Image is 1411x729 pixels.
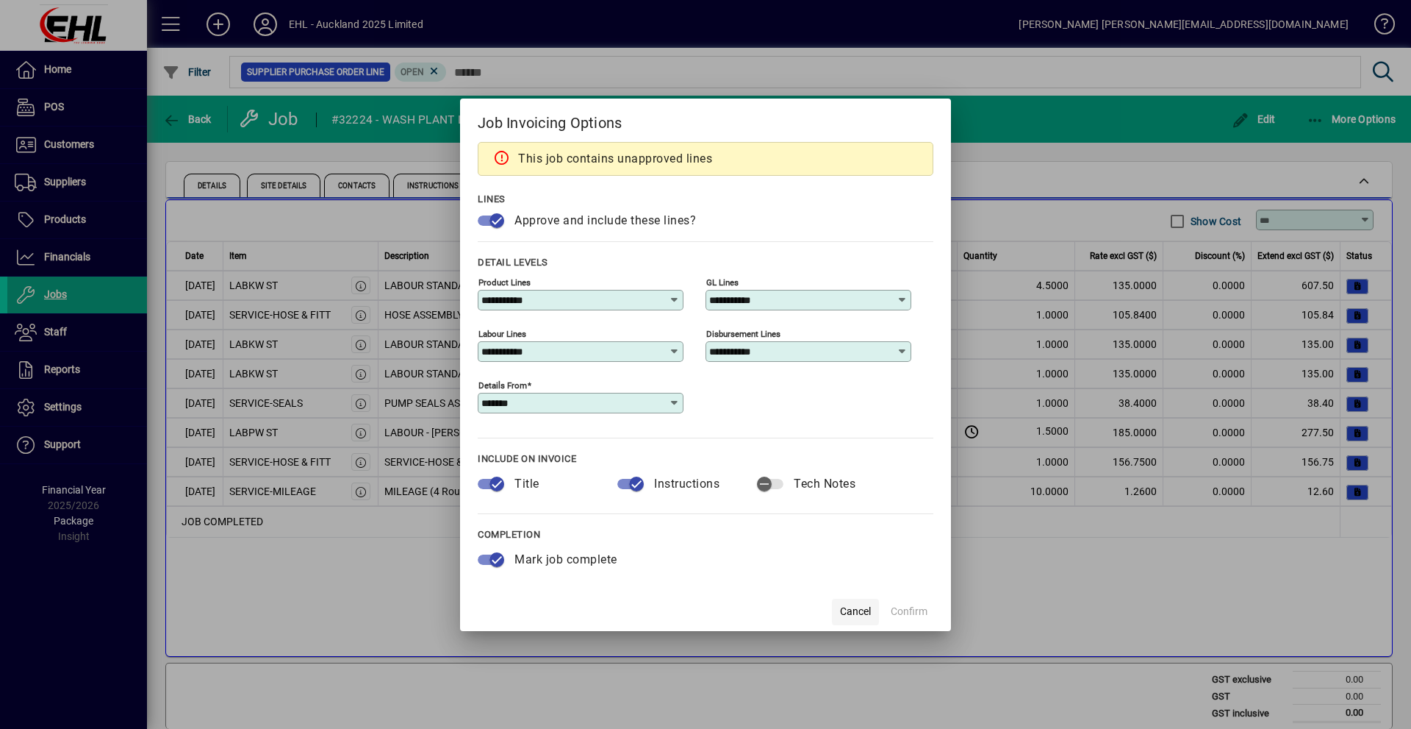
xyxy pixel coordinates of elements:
mat-label: Product Lines [478,277,531,287]
h2: Job Invoicing Options [460,99,951,141]
div: INCLUDE ON INVOICE [478,450,933,468]
li: This job contains unapproved lines [518,150,712,168]
mat-label: Labour Lines [478,328,526,338]
mat-label: Disbursement Lines [706,328,780,338]
span: Confirm [891,604,927,619]
span: Instructions [654,477,719,491]
div: COMPLETION [478,526,933,544]
button: Confirm [885,599,933,625]
div: DETAIL LEVELS [478,254,933,271]
button: Cancel [832,599,879,625]
span: Approve and include these lines? [514,213,696,227]
span: Mark job complete [514,552,617,566]
div: LINES [478,191,933,208]
span: Tech Notes [794,477,855,491]
span: Title [514,477,539,491]
mat-label: GL Lines [706,277,739,287]
mat-label: Details From [478,380,527,390]
span: Cancel [840,604,871,619]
